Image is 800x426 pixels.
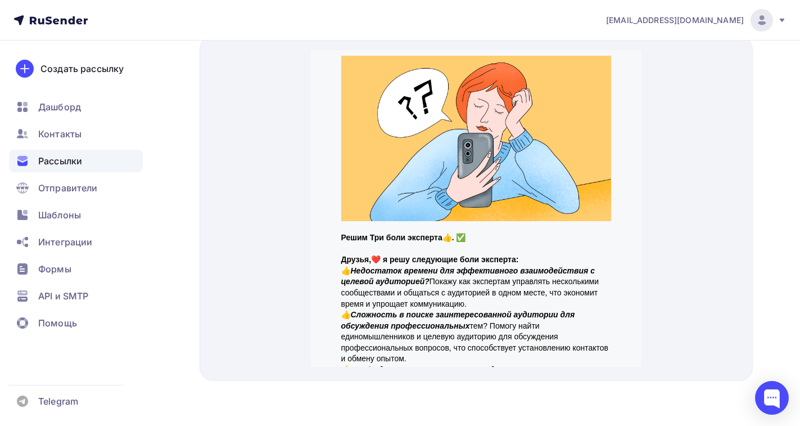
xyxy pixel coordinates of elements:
[606,9,787,32] a: [EMAIL_ADDRESS][DOMAIN_NAME]
[38,394,78,408] span: Telegram
[38,181,98,195] span: Отправители
[606,15,744,26] span: [EMAIL_ADDRESS][DOMAIN_NAME]
[31,259,301,315] p: 👍 тем? Помогу найти единомышленников и целевую аудиторию для обсуждения профессиональных вопросов...
[9,123,143,145] a: Контакты
[40,62,124,75] div: Создать рассылку
[38,289,88,303] span: API и SMTP
[38,127,82,141] span: Контакты
[38,154,82,168] span: Рассылки
[31,315,301,381] p: 👍 Научу упрощать процесс создания и публикации контента, предоставляя инструменты для его редакти...
[9,96,143,118] a: Дашборд
[9,204,143,226] a: Шаблоны
[31,216,284,236] em: Недостаток времени для эффективного взаимодействия с целевой аудиторией?
[38,262,71,276] span: Формы
[9,258,143,280] a: Формы
[31,315,267,335] em: Необходимость в постоянном создании качественного контента для разных платформ?
[38,208,81,222] span: Шаблоны
[38,316,77,330] span: Помощь
[31,216,301,259] p: 👍 Покажу как экспертам управлять несколькими сообществами и общаться с аудиторией в одном месте, ...
[31,205,209,214] strong: Друзья,❤️ я решу следующие боли эксперта:
[31,260,265,280] em: Сложность в поиске заинтересованной аудитории для обсуждения профессиональных
[9,150,143,172] a: Рассылки
[38,235,92,249] span: Интеграции
[38,100,81,114] span: Дашборд
[31,183,156,192] strong: Решим Три боли эксперта👍. ✅
[9,177,143,199] a: Отправители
